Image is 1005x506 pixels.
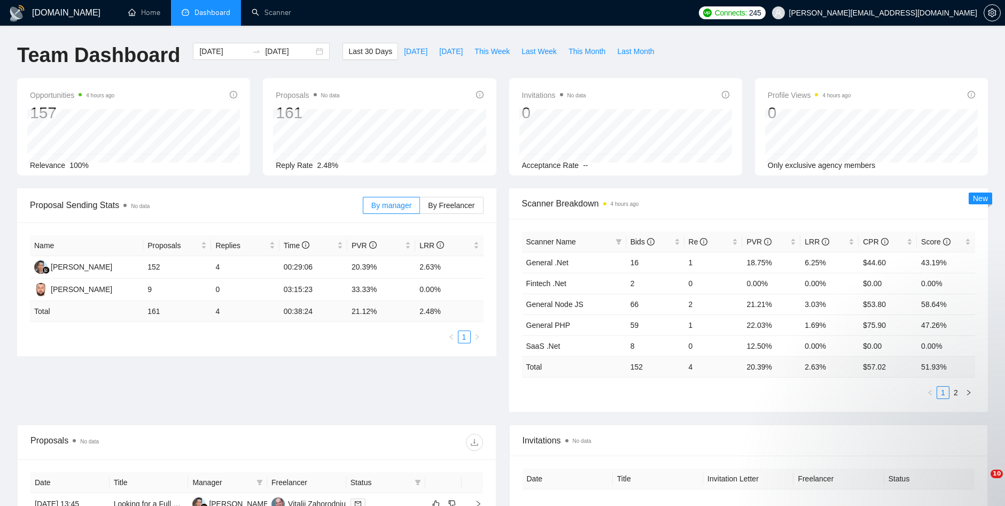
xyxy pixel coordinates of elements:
[279,256,347,279] td: 00:29:06
[466,434,483,451] button: download
[568,45,605,57] span: This Month
[42,266,50,274] img: gigradar-bm.png
[34,262,112,271] a: TH[PERSON_NAME]
[881,238,889,246] span: info-circle
[800,335,859,356] td: 0.00%
[684,335,743,356] td: 0
[742,294,800,315] td: 21.21%
[276,103,339,123] div: 161
[805,237,829,246] span: LRR
[742,252,800,273] td: 18.75%
[30,198,363,212] span: Proposal Sending Stats
[800,273,859,294] td: 0.00%
[211,256,279,279] td: 4
[526,300,583,309] a: General Node JS
[917,315,975,335] td: 47.26%
[768,103,851,123] div: 0
[917,356,975,377] td: 51.93 %
[371,201,411,210] span: By manager
[684,315,743,335] td: 1
[927,389,933,396] span: left
[626,273,684,294] td: 2
[859,356,917,377] td: $ 57.02
[937,386,949,399] li: 1
[471,331,484,343] button: right
[859,273,917,294] td: $0.00
[742,273,800,294] td: 0.00%
[252,47,261,56] span: to
[471,331,484,343] li: Next Page
[522,197,976,210] span: Scanner Breakdown
[404,45,427,57] span: [DATE]
[439,45,463,57] span: [DATE]
[626,315,684,335] td: 59
[611,43,660,60] button: Last Month
[617,45,654,57] span: Last Month
[211,301,279,322] td: 4
[563,43,611,60] button: This Month
[199,45,248,57] input: Start date
[917,294,975,315] td: 58.64%
[30,235,143,256] th: Name
[793,469,884,489] th: Freelancer
[30,472,110,493] th: Date
[182,9,189,16] span: dashboard
[143,279,211,301] td: 9
[469,43,516,60] button: This Week
[522,103,586,123] div: 0
[265,45,314,57] input: End date
[350,477,410,488] span: Status
[252,47,261,56] span: swap-right
[51,261,112,273] div: [PERSON_NAME]
[567,93,586,98] span: No data
[415,479,421,486] span: filter
[437,241,444,249] span: info-circle
[415,256,483,279] td: 2.63%
[943,238,951,246] span: info-circle
[991,470,1003,478] span: 10
[684,252,743,273] td: 1
[722,91,729,98] span: info-circle
[51,283,112,295] div: [PERSON_NAME]
[445,331,458,343] li: Previous Page
[647,238,655,246] span: info-circle
[433,43,469,60] button: [DATE]
[742,335,800,356] td: 12.50%
[30,161,65,170] span: Relevance
[215,240,267,251] span: Replies
[256,479,263,486] span: filter
[474,45,510,57] span: This Week
[30,89,114,102] span: Opportunities
[949,386,962,399] li: 2
[80,439,99,444] span: No data
[884,469,975,489] th: Status
[522,356,626,377] td: Total
[188,472,267,493] th: Manager
[276,89,339,102] span: Proposals
[800,356,859,377] td: 2.63 %
[768,161,876,170] span: Only exclusive agency members
[526,342,560,350] a: SaaS .Net
[419,241,444,250] span: LRR
[917,335,975,356] td: 0.00%
[859,252,917,273] td: $44.60
[347,279,415,301] td: 33.33%
[626,252,684,273] td: 16
[522,161,579,170] span: Acceptance Rate
[984,9,1001,17] a: setting
[921,237,950,246] span: Score
[859,335,917,356] td: $0.00
[684,356,743,377] td: 4
[917,273,975,294] td: 0.00%
[352,241,377,250] span: PVR
[703,469,793,489] th: Invitation Letter
[317,161,339,170] span: 2.48%
[279,279,347,301] td: 03:15:23
[211,279,279,301] td: 0
[348,45,392,57] span: Last 30 Days
[521,45,557,57] span: Last Week
[822,93,851,98] time: 4 hours ago
[800,252,859,273] td: 6.25%
[613,469,703,489] th: Title
[859,294,917,315] td: $53.80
